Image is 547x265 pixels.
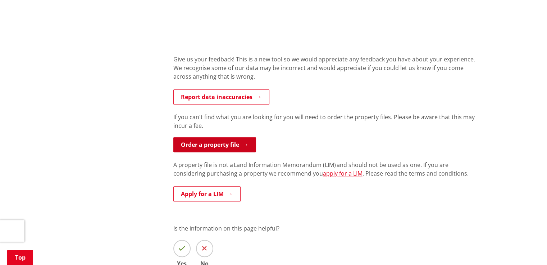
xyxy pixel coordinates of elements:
[7,250,33,265] a: Top
[173,55,480,89] div: Give us your feedback! This is a new tool so we would appreciate any feedback you have about your...
[173,224,480,233] p: Is the information on this page helpful?
[514,235,540,261] iframe: Messenger Launcher
[173,137,256,152] a: Order a property file
[323,169,363,177] a: apply for a LIM
[173,113,480,130] p: If you can't find what you are looking for you will need to order the property files. Please be a...
[173,161,480,186] div: A property file is not a Land Information Memorandum (LIM) and should not be used as one. If you ...
[173,186,241,201] a: Apply for a LIM
[173,89,269,104] a: Report data inaccuracies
